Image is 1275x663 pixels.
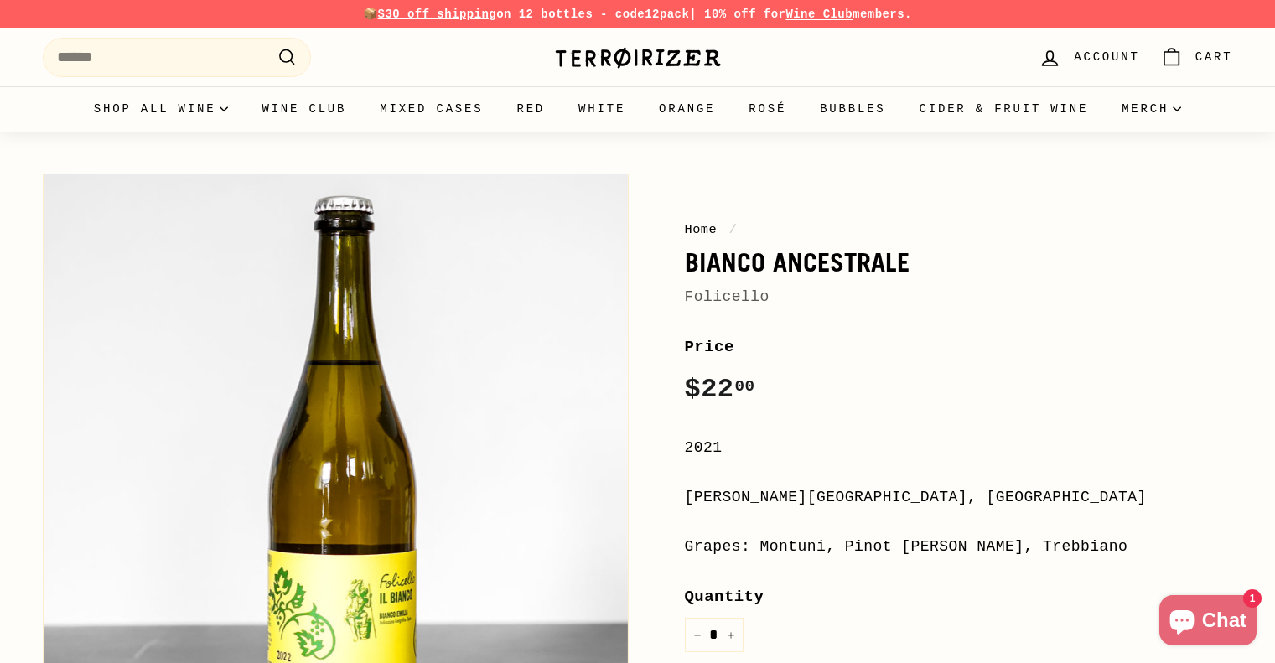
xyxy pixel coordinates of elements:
[685,535,1233,559] div: Grapes: Montuni, Pinot [PERSON_NAME], Trebbiano
[685,374,755,405] span: $22
[785,8,853,21] a: Wine Club
[725,222,742,237] span: /
[685,288,770,305] a: Folicello
[43,5,1233,23] p: 📦 on 12 bottles - code | 10% off for members.
[378,8,497,21] span: $30 off shipping
[685,222,718,237] a: Home
[685,618,710,652] button: Reduce item quantity by one
[645,8,689,21] strong: 12pack
[718,618,744,652] button: Increase item quantity by one
[903,86,1106,132] a: Cider & Fruit Wine
[642,86,732,132] a: Orange
[245,86,363,132] a: Wine Club
[1029,33,1149,82] a: Account
[734,377,754,396] sup: 00
[1105,86,1198,132] summary: Merch
[803,86,902,132] a: Bubbles
[500,86,562,132] a: Red
[685,248,1233,277] h1: Bianco Ancestrale
[685,220,1233,240] nav: breadcrumbs
[1154,595,1262,650] inbox-online-store-chat: Shopify online store chat
[685,436,1233,460] div: 2021
[77,86,246,132] summary: Shop all wine
[562,86,642,132] a: White
[685,584,1233,609] label: Quantity
[685,618,744,652] input: quantity
[685,485,1233,510] div: [PERSON_NAME][GEOGRAPHIC_DATA], [GEOGRAPHIC_DATA]
[9,86,1267,132] div: Primary
[1074,48,1139,66] span: Account
[732,86,803,132] a: Rosé
[1150,33,1243,82] a: Cart
[685,334,1233,360] label: Price
[1195,48,1233,66] span: Cart
[363,86,500,132] a: Mixed Cases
